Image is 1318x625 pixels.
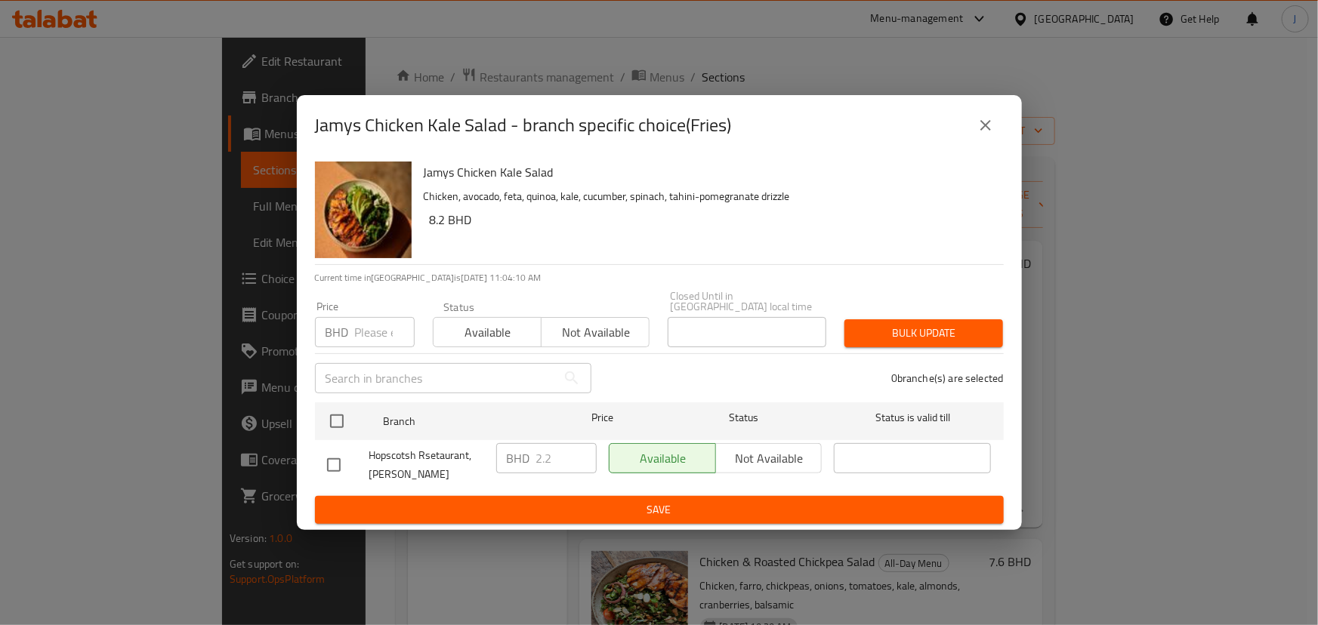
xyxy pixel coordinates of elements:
[315,162,412,258] img: Jamys Chicken Kale Salad
[424,162,992,183] h6: Jamys Chicken Kale Salad
[548,322,644,343] span: Not available
[665,408,822,427] span: Status
[430,209,992,230] h6: 8.2 BHD
[315,113,732,137] h2: Jamys Chicken Kale Salad - branch specific choice(Fries)
[433,317,542,347] button: Available
[834,408,991,427] span: Status is valid till
[891,371,1004,386] p: 0 branche(s) are selected
[857,324,991,343] span: Bulk update
[315,271,1004,285] p: Current time in [GEOGRAPHIC_DATA] is [DATE] 11:04:10 AM
[541,317,650,347] button: Not available
[440,322,536,343] span: Available
[327,500,992,519] span: Save
[315,363,557,393] input: Search in branches
[355,317,415,347] input: Please enter price
[383,412,540,431] span: Branch
[968,107,1004,143] button: close
[844,319,1003,347] button: Bulk update
[315,496,1004,524] button: Save
[507,449,530,467] p: BHD
[326,323,349,341] p: BHD
[552,408,653,427] span: Price
[369,446,484,484] span: Hopscotsh Rsetaurant, [PERSON_NAME]
[424,187,992,206] p: Chicken, avocado, feta, quinoa, kale, cucumber, spinach, tahini-pomegranate drizzle
[536,443,597,473] input: Please enter price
